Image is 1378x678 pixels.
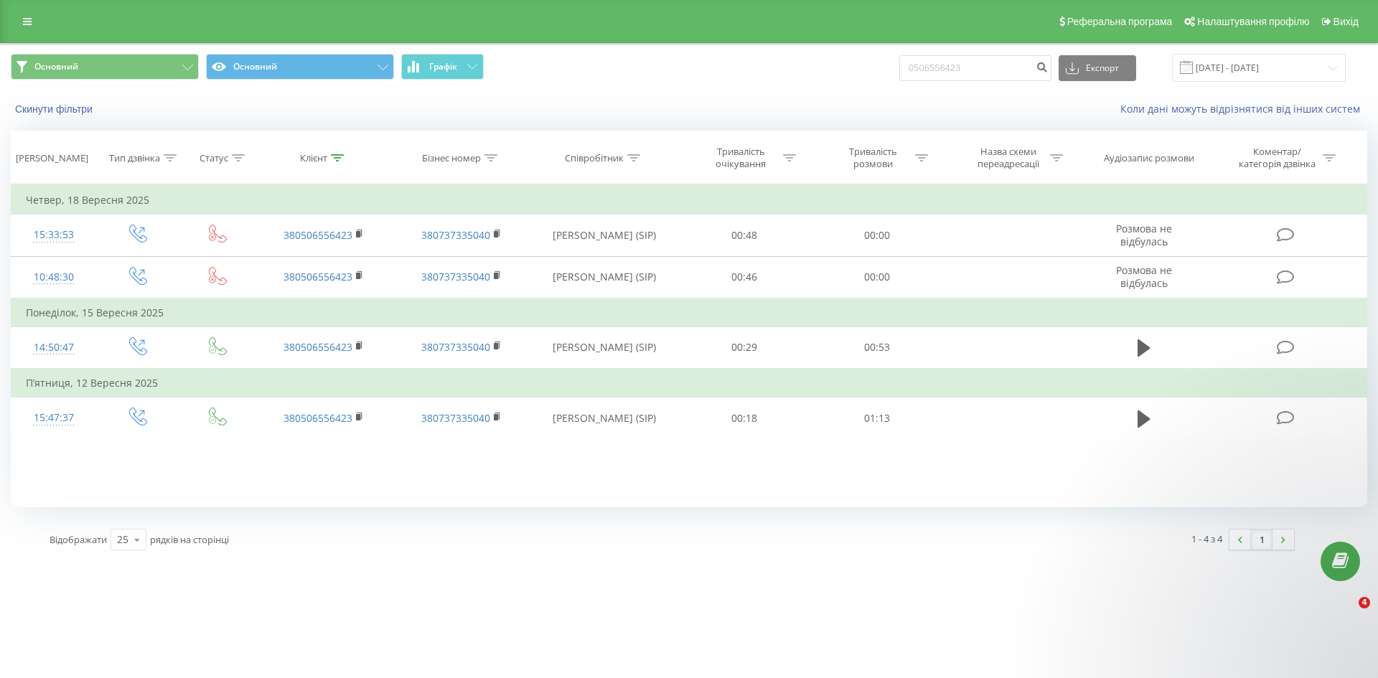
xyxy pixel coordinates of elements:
[1116,263,1172,290] span: Розмова не відбулась
[283,228,352,242] a: 380506556423
[565,152,624,164] div: Співробітник
[26,221,82,249] div: 15:33:53
[283,340,352,354] a: 380506556423
[283,411,352,425] a: 380506556423
[109,152,160,164] div: Тип дзвінка
[678,397,810,439] td: 00:18
[421,411,490,425] a: 380737335040
[422,152,481,164] div: Бізнес номер
[678,215,810,256] td: 00:48
[421,340,490,354] a: 380737335040
[835,146,911,170] div: Тривалість розмови
[810,326,942,369] td: 00:53
[1116,222,1172,248] span: Розмова не відбулась
[899,55,1051,81] input: Пошук за номером
[1334,16,1359,27] span: Вихід
[11,298,1367,327] td: Понеділок, 15 Вересня 2025
[421,270,490,283] a: 380737335040
[11,186,1367,215] td: Четвер, 18 Вересня 2025
[206,54,394,80] button: Основний
[703,146,779,170] div: Тривалість очікування
[50,533,107,546] span: Відображати
[678,326,810,369] td: 00:29
[1104,152,1194,164] div: Аудіозапис розмови
[117,532,128,547] div: 25
[34,61,78,72] span: Основний
[421,228,490,242] a: 380737335040
[11,103,100,116] button: Скинути фільтри
[1251,529,1272,550] a: 1
[200,152,228,164] div: Статус
[1120,102,1367,116] a: Коли дані можуть відрізнятися вiд інших систем
[1329,597,1364,631] iframe: Intercom live chat
[970,146,1046,170] div: Назва схеми переадресації
[810,397,942,439] td: 01:13
[26,263,82,291] div: 10:48:30
[300,152,327,164] div: Клієнт
[530,326,678,369] td: [PERSON_NAME] (SIP)
[678,256,810,298] td: 00:46
[1059,55,1136,81] button: Експорт
[16,152,88,164] div: [PERSON_NAME]
[530,256,678,298] td: [PERSON_NAME] (SIP)
[530,397,678,439] td: [PERSON_NAME] (SIP)
[11,369,1367,397] td: П’ятниця, 12 Вересня 2025
[150,533,229,546] span: рядків на сторінці
[401,54,484,80] button: Графік
[26,404,82,432] div: 15:47:37
[26,334,82,362] div: 14:50:47
[1197,16,1309,27] span: Налаштування профілю
[283,270,352,283] a: 380506556423
[1235,146,1319,170] div: Коментар/категорія дзвінка
[1359,597,1370,608] span: 4
[429,62,457,72] span: Графік
[11,54,199,80] button: Основний
[530,215,678,256] td: [PERSON_NAME] (SIP)
[810,256,942,298] td: 00:00
[1191,532,1222,546] div: 1 - 4 з 4
[1067,16,1173,27] span: Реферальна програма
[810,215,942,256] td: 00:00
